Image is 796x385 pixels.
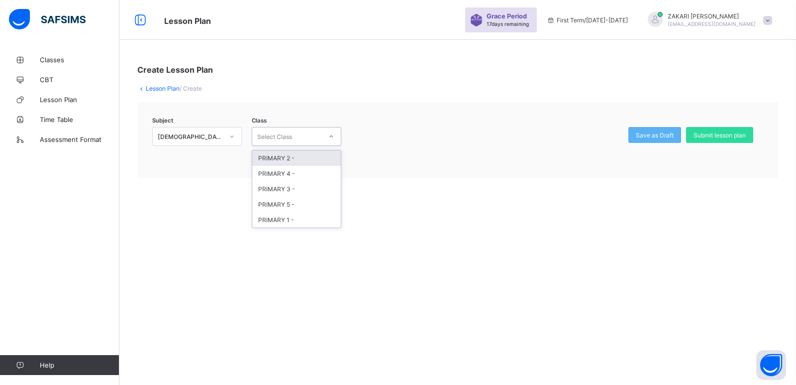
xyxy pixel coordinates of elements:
button: Open asap [756,350,786,380]
span: ZAKARI [PERSON_NAME] [668,12,756,20]
span: / Create [180,85,202,92]
img: safsims [9,9,86,30]
span: Create Lesson Plan [137,65,213,75]
span: Subject [152,117,173,124]
span: Help [40,361,119,369]
span: Grace Period [487,12,527,20]
div: Select Class [257,127,292,146]
div: PRIMARY 2 - [252,150,341,166]
div: PRIMARY 1 - [252,212,341,228]
div: [DEMOGRAPHIC_DATA] Religion Studies (IRS) [158,133,223,140]
span: Save as Draft [636,131,674,139]
span: Lesson Plan [164,16,211,26]
span: Lesson Plan [40,96,119,104]
span: Assessment Format [40,135,119,143]
div: PRIMARY 3 - [252,181,341,197]
span: [EMAIL_ADDRESS][DOMAIN_NAME] [668,21,756,27]
div: ZAKARIAHMED [638,12,777,28]
span: Submit lesson plan [694,131,746,139]
span: Time Table [40,116,119,124]
div: PRIMARY 5 - [252,197,341,212]
img: sticker-purple.71386a28dfed39d6af7621340158ba97.svg [470,14,483,26]
a: Lesson Plan [146,85,180,92]
span: Classes [40,56,119,64]
span: Class [252,117,267,124]
span: session/term information [547,16,628,24]
span: CBT [40,76,119,84]
div: PRIMARY 4 - [252,166,341,181]
span: 17 days remaining [487,21,529,27]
